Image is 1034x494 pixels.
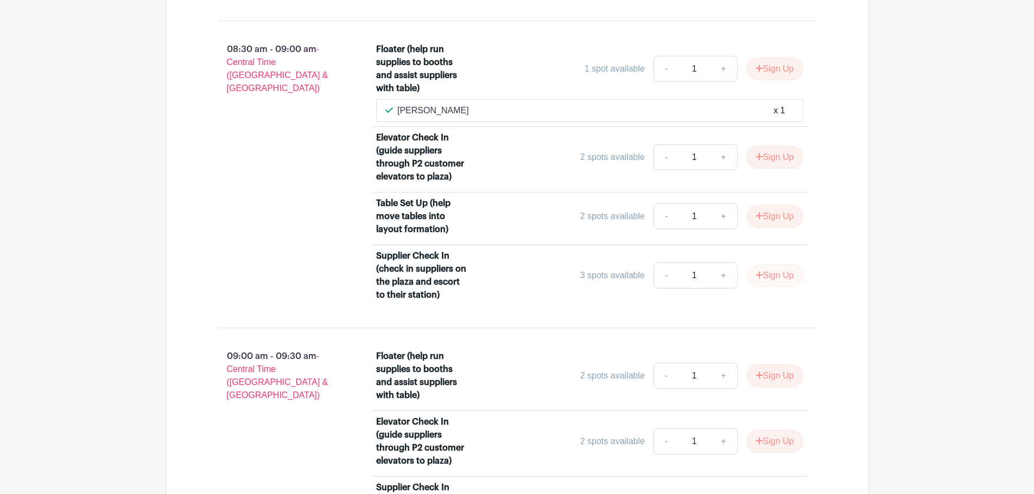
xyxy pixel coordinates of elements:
[654,203,678,229] a: -
[773,104,785,117] div: x 1
[746,57,803,80] button: Sign Up
[746,430,803,453] button: Sign Up
[654,363,678,389] a: -
[376,249,470,301] div: Supplier Check In (check in suppliers on the plaza and escort to their station)
[710,262,737,288] a: +
[585,62,645,75] div: 1 spot available
[376,350,470,402] div: Floater (help run supplies to booths and assist suppliers with table)
[654,262,678,288] a: -
[580,210,645,223] div: 2 spots available
[376,197,470,236] div: Table Set Up (help move tables into layout formation)
[580,151,645,164] div: 2 spots available
[654,428,678,454] a: -
[746,264,803,287] button: Sign Up
[746,205,803,228] button: Sign Up
[654,56,678,82] a: -
[710,144,737,170] a: +
[376,415,470,467] div: Elevator Check In (guide suppliers through P2 customer elevators to plaza)
[710,428,737,454] a: +
[580,369,645,382] div: 2 spots available
[710,56,737,82] a: +
[580,435,645,448] div: 2 spots available
[746,146,803,169] button: Sign Up
[710,203,737,229] a: +
[376,131,470,183] div: Elevator Check In (guide suppliers through P2 customer elevators to plaza)
[201,345,359,406] p: 09:00 am - 09:30 am
[227,351,328,400] span: - Central Time ([GEOGRAPHIC_DATA] & [GEOGRAPHIC_DATA])
[397,104,469,117] p: [PERSON_NAME]
[376,43,470,95] div: Floater (help run supplies to booths and assist suppliers with table)
[201,39,359,99] p: 08:30 am - 09:00 am
[654,144,678,170] a: -
[710,363,737,389] a: +
[746,364,803,387] button: Sign Up
[227,44,328,93] span: - Central Time ([GEOGRAPHIC_DATA] & [GEOGRAPHIC_DATA])
[580,269,645,282] div: 3 spots available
